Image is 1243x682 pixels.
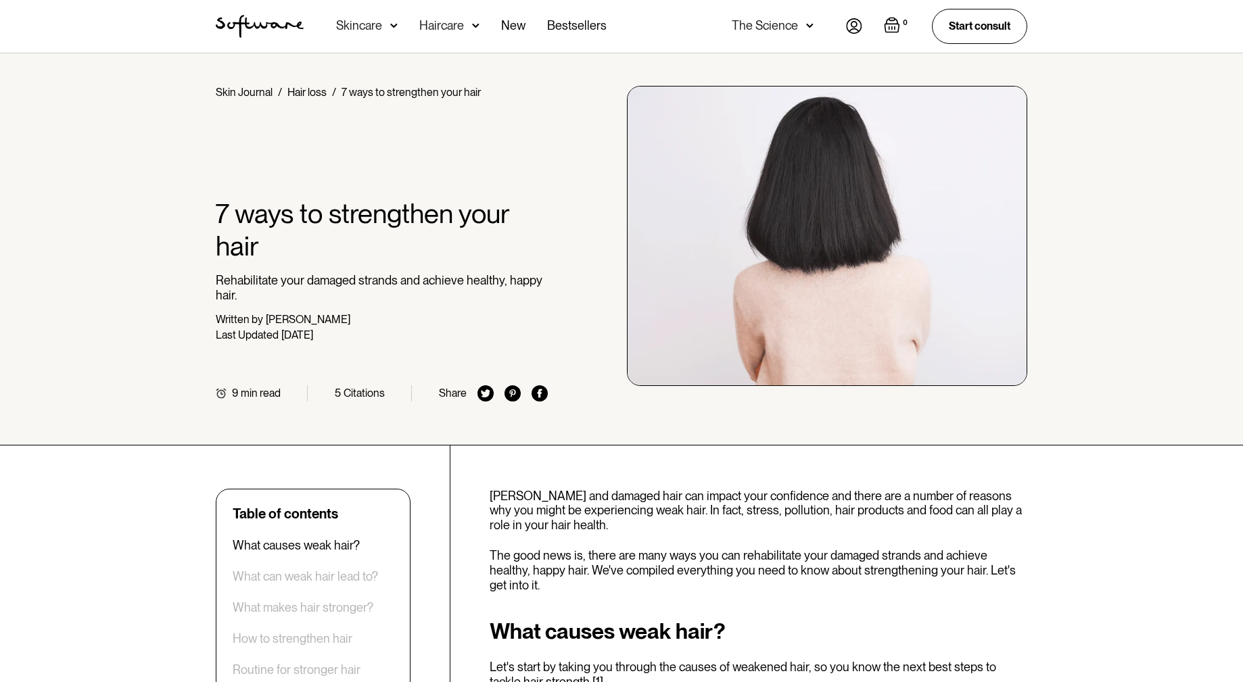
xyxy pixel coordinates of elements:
[342,86,481,99] div: 7 ways to strengthen your hair
[281,328,313,341] div: [DATE]
[332,86,336,99] div: /
[287,86,327,99] a: Hair loss
[233,506,338,522] div: Table of contents
[233,662,360,677] a: Routine for stronger hair
[216,273,548,302] p: Rehabilitate your damaged strands and achieve healthy, happy hair.
[233,600,373,615] a: What makes hair stronger?
[335,387,341,399] div: 5
[216,313,263,326] div: Written by
[216,86,273,99] a: Skin Journal
[732,19,798,32] div: The Science
[216,15,304,38] a: home
[233,538,360,553] a: What causes weak hair?
[216,328,279,341] div: Last Updated
[932,9,1027,43] a: Start consult
[233,631,352,646] a: How to strengthen hair
[241,387,281,399] div: min read
[472,19,479,32] img: arrow down
[490,489,1027,533] p: [PERSON_NAME] and damaged hair can impact your confidence and there are a number of reasons why y...
[344,387,385,399] div: Citations
[806,19,814,32] img: arrow down
[216,197,548,262] h1: 7 ways to strengthen your hair
[390,19,398,32] img: arrow down
[216,15,304,38] img: Software Logo
[232,387,238,399] div: 9
[490,548,1027,592] p: The good news is, there are many ways you can rehabilitate your damaged strands and achieve healt...
[884,17,910,36] a: Open empty cart
[233,569,378,584] a: What can weak hair lead to?
[419,19,464,32] div: Haircare
[336,19,382,32] div: Skincare
[439,387,467,399] div: Share
[532,385,548,401] img: facebook icon
[490,619,1027,643] h2: What causes weak hair?
[477,385,494,401] img: twitter icon
[505,385,521,401] img: pinterest icon
[900,17,910,29] div: 0
[278,86,282,99] div: /
[266,313,350,326] div: [PERSON_NAME]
